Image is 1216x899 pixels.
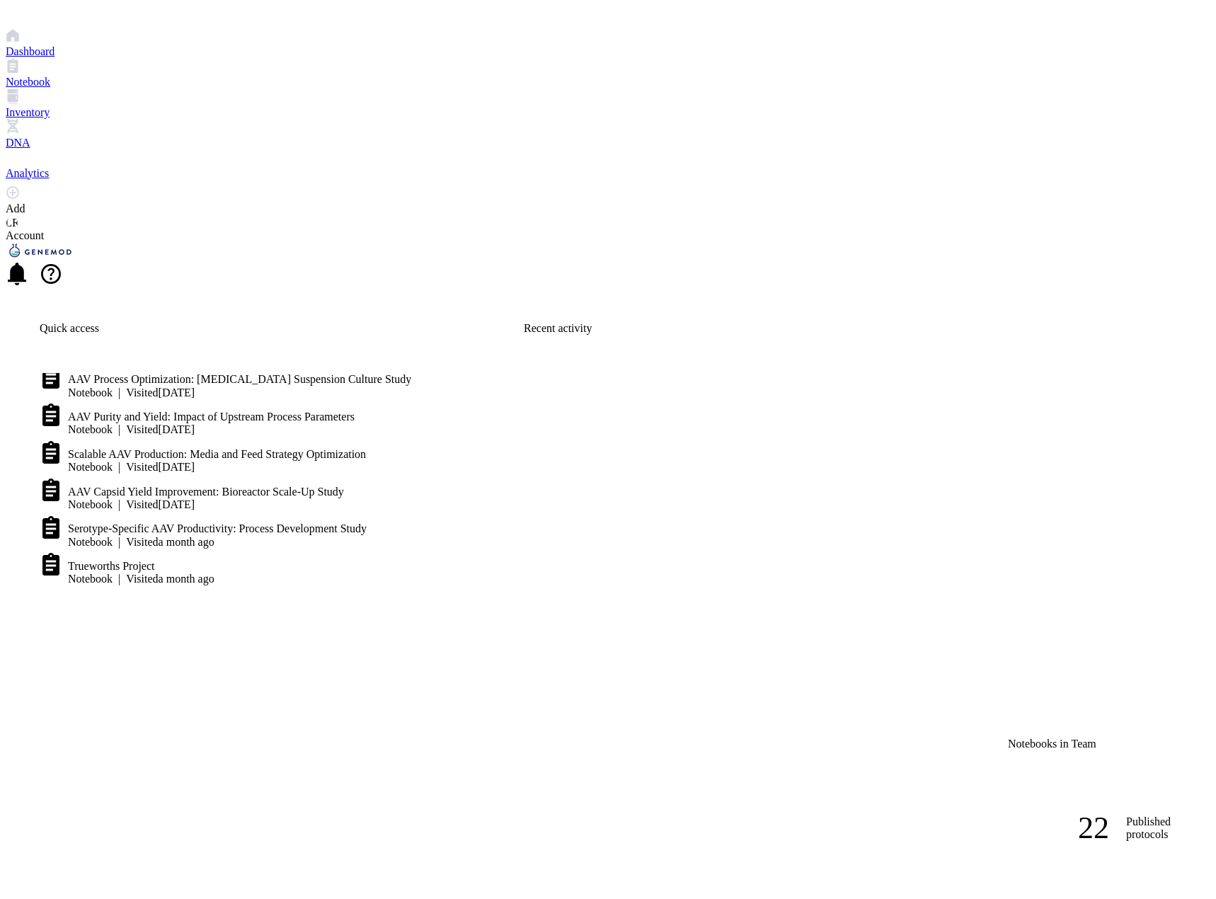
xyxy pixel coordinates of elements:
div: Analytics [6,167,1210,180]
span: LR [5,214,20,232]
span: Trueworths Project [68,560,155,572]
div: Add [6,202,1210,215]
div: Visited a month ago [126,536,214,549]
a: Dashboard [6,28,1210,59]
div: DNA [6,137,1210,149]
div: | [118,536,120,549]
div: 22 [999,811,1109,847]
div: Notebook [68,386,113,399]
span: AAV Purity and Yield: Impact of Upstream Process Parameters [68,411,355,423]
div: Notebook [6,76,1210,88]
div: Dashboard [6,45,1210,58]
div: Visited [DATE] [126,461,195,474]
span: Serotype-Specific AAV Productivity: Process Development Study [68,522,367,534]
span: AAV Process Optimization: [MEDICAL_DATA] Suspension Culture Study [68,373,411,385]
div: Visited a month ago [126,573,214,585]
a: Notebook [6,59,1210,89]
div: Visited [DATE] [126,498,195,511]
div: Notebook [68,423,113,436]
div: Notebook [68,573,113,585]
div: Inventory [6,106,1210,119]
div: Recent activity [507,311,1014,373]
div: Notebook [68,536,113,549]
a: Inventory [6,89,1210,120]
div: Quick access [23,311,529,373]
div: | [118,573,120,585]
div: | [118,498,120,511]
img: genemod-logo [6,242,75,259]
a: Analytics [6,149,1210,180]
div: | [118,386,120,399]
span: Scalable AAV Production: Media and Feed Strategy Optimization [68,448,366,460]
div: Notebook [68,461,113,474]
div: Account [6,229,1210,242]
a: DNA [6,119,1210,149]
span: A [13,9,21,21]
div: Visited [DATE] [126,423,195,436]
div: | [118,423,120,436]
div: Visited [DATE] [126,386,195,399]
div: | [118,461,120,474]
span: AAV Capsid Yield Improvement: Bioreactor Scale-Up Study [68,486,344,498]
div: Notebook [68,498,113,511]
